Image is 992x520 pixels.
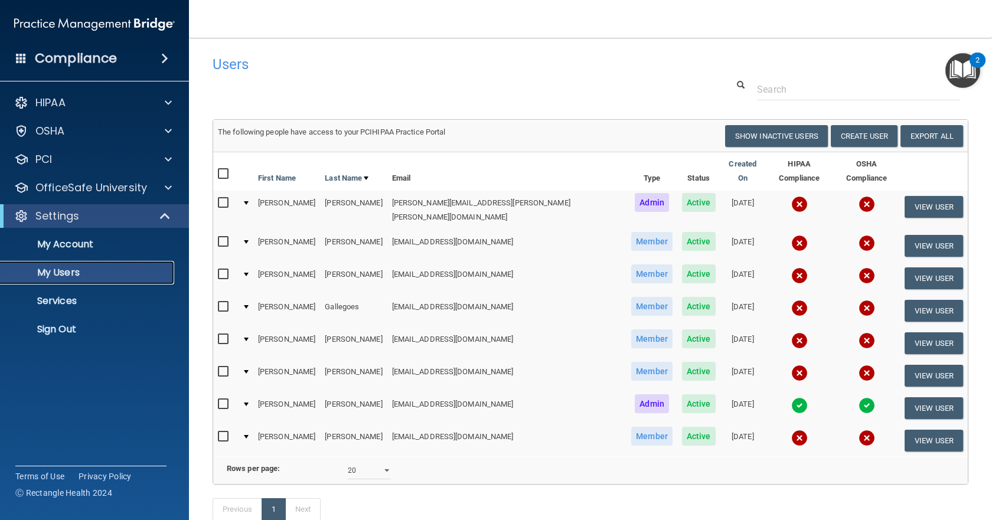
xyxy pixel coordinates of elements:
button: View User [905,235,963,257]
div: 2 [975,60,980,76]
button: Create User [831,125,898,147]
td: [PERSON_NAME] [253,359,320,392]
img: cross.ca9f0e7f.svg [859,235,875,251]
img: cross.ca9f0e7f.svg [859,332,875,349]
img: cross.ca9f0e7f.svg [859,267,875,284]
td: [PERSON_NAME] [253,262,320,295]
td: [PERSON_NAME] [320,262,387,295]
span: Member [631,427,673,446]
img: tick.e7d51cea.svg [791,397,808,414]
td: [EMAIL_ADDRESS][DOMAIN_NAME] [387,359,627,392]
img: cross.ca9f0e7f.svg [791,365,808,381]
td: [PERSON_NAME] [253,327,320,359]
a: HIPAA [14,96,172,110]
button: Show Inactive Users [725,125,828,147]
img: PMB logo [14,12,175,36]
a: Created On [725,157,761,185]
span: Active [682,362,716,381]
button: View User [905,267,963,289]
button: View User [905,196,963,218]
td: [PERSON_NAME] [253,392,320,424]
td: [PERSON_NAME] [320,191,387,230]
span: Admin [635,193,669,212]
p: OfficeSafe University [35,181,147,195]
span: Member [631,232,673,251]
img: cross.ca9f0e7f.svg [791,267,808,284]
td: [DATE] [720,295,766,327]
a: OSHA [14,124,172,138]
a: Last Name [325,171,368,185]
span: Active [682,394,716,413]
th: HIPAA Compliance [765,152,833,191]
img: cross.ca9f0e7f.svg [859,196,875,212]
td: [PERSON_NAME] [320,424,387,456]
p: Services [8,295,169,307]
td: [EMAIL_ADDRESS][DOMAIN_NAME] [387,262,627,295]
td: [PERSON_NAME] [320,392,387,424]
img: cross.ca9f0e7f.svg [791,300,808,316]
p: PCI [35,152,52,166]
img: cross.ca9f0e7f.svg [791,196,808,212]
td: [PERSON_NAME][EMAIL_ADDRESS][PERSON_NAME][PERSON_NAME][DOMAIN_NAME] [387,191,627,230]
b: Rows per page: [227,464,280,473]
td: [DATE] [720,424,766,456]
th: Email [387,152,627,191]
td: [DATE] [720,262,766,295]
td: [PERSON_NAME] [253,424,320,456]
span: The following people have access to your PCIHIPAA Practice Portal [218,127,446,136]
span: Active [682,232,716,251]
td: [DATE] [720,327,766,359]
img: cross.ca9f0e7f.svg [859,365,875,381]
td: [EMAIL_ADDRESS][DOMAIN_NAME] [387,424,627,456]
button: View User [905,300,963,322]
td: [DATE] [720,230,766,262]
img: cross.ca9f0e7f.svg [791,430,808,446]
button: View User [905,397,963,419]
span: Active [682,193,716,212]
p: HIPAA [35,96,66,110]
h4: Compliance [35,50,117,67]
p: My Users [8,267,169,279]
button: View User [905,430,963,452]
button: View User [905,332,963,354]
td: [PERSON_NAME] [320,359,387,392]
span: Member [631,329,673,348]
span: Member [631,297,673,316]
span: Active [682,297,716,316]
a: Terms of Use [15,470,64,482]
th: OSHA Compliance [833,152,900,191]
td: [PERSON_NAME] [253,191,320,230]
img: cross.ca9f0e7f.svg [791,332,808,349]
button: View User [905,365,963,387]
td: [DATE] [720,392,766,424]
input: Search [757,79,960,100]
span: Ⓒ Rectangle Health 2024 [15,487,112,499]
td: [EMAIL_ADDRESS][DOMAIN_NAME] [387,230,627,262]
td: [EMAIL_ADDRESS][DOMAIN_NAME] [387,392,627,424]
td: Gallegoes [320,295,387,327]
iframe: Drift Widget Chat Controller [788,436,978,483]
td: [PERSON_NAME] [253,295,320,327]
td: [EMAIL_ADDRESS][DOMAIN_NAME] [387,295,627,327]
a: Settings [14,209,171,223]
th: Type [626,152,677,191]
th: Status [677,152,720,191]
a: Export All [900,125,963,147]
a: Privacy Policy [79,470,132,482]
img: tick.e7d51cea.svg [859,397,875,414]
span: Member [631,264,673,283]
span: Active [682,329,716,348]
a: First Name [258,171,296,185]
td: [DATE] [720,191,766,230]
p: OSHA [35,124,65,138]
img: cross.ca9f0e7f.svg [859,300,875,316]
span: Admin [635,394,669,413]
td: [PERSON_NAME] [253,230,320,262]
td: [EMAIL_ADDRESS][DOMAIN_NAME] [387,327,627,359]
td: [PERSON_NAME] [320,230,387,262]
a: OfficeSafe University [14,181,172,195]
button: Open Resource Center, 2 new notifications [945,53,980,88]
h4: Users [213,57,646,72]
span: Member [631,362,673,381]
p: My Account [8,238,169,250]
